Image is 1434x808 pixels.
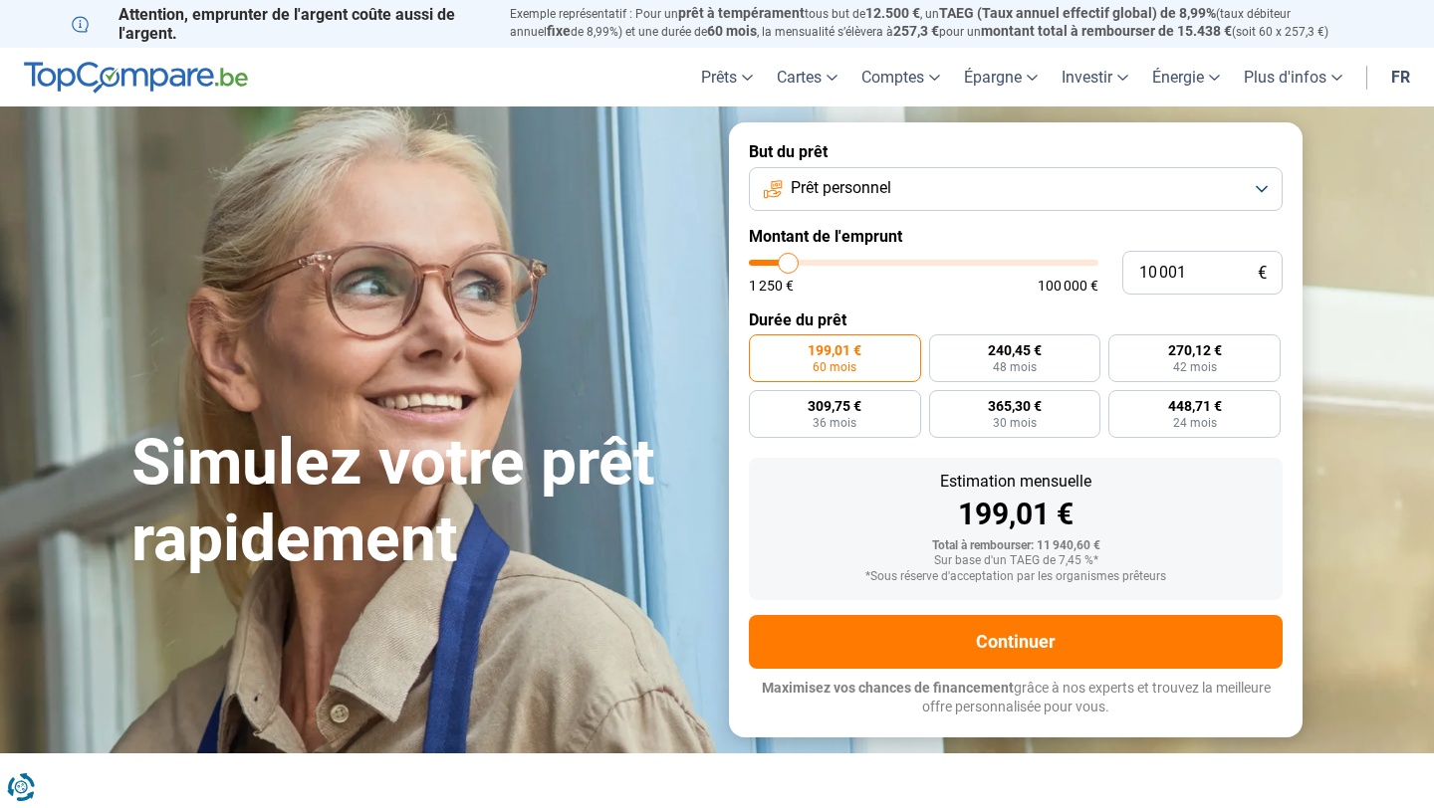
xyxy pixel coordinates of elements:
span: € [1258,265,1267,282]
span: 60 mois [813,361,856,373]
span: 12.500 € [865,5,920,21]
span: 448,71 € [1168,399,1222,413]
div: *Sous réserve d'acceptation par les organismes prêteurs [765,570,1267,584]
span: 42 mois [1173,361,1217,373]
span: 270,12 € [1168,343,1222,357]
a: Cartes [765,48,849,106]
div: Estimation mensuelle [765,474,1267,490]
span: 48 mois [993,361,1037,373]
label: Durée du prêt [749,310,1283,329]
span: 100 000 € [1038,279,1098,293]
span: montant total à rembourser de 15.438 € [981,23,1232,39]
span: 365,30 € [988,399,1042,413]
label: But du prêt [749,142,1283,161]
label: Montant de l'emprunt [749,227,1283,246]
span: 240,45 € [988,343,1042,357]
span: 199,01 € [808,343,861,357]
span: 36 mois [813,417,856,429]
a: Épargne [952,48,1050,106]
p: Exemple représentatif : Pour un tous but de , un (taux débiteur annuel de 8,99%) et une durée de ... [510,5,1362,41]
a: fr [1379,48,1422,106]
p: grâce à nos experts et trouvez la meilleure offre personnalisée pour vous. [749,679,1283,717]
a: Énergie [1140,48,1232,106]
span: 1 250 € [749,279,794,293]
p: Attention, emprunter de l'argent coûte aussi de l'argent. [72,5,486,43]
span: Prêt personnel [791,177,891,199]
span: 30 mois [993,417,1037,429]
span: prêt à tempérament [678,5,805,21]
span: 257,3 € [893,23,939,39]
span: Maximisez vos chances de financement [762,680,1014,696]
a: Comptes [849,48,952,106]
a: Prêts [689,48,765,106]
span: 60 mois [707,23,757,39]
h1: Simulez votre prêt rapidement [131,425,705,578]
button: Continuer [749,615,1283,669]
span: 309,75 € [808,399,861,413]
button: Prêt personnel [749,167,1283,211]
span: 24 mois [1173,417,1217,429]
span: fixe [547,23,571,39]
a: Investir [1050,48,1140,106]
img: TopCompare [24,62,248,94]
a: Plus d'infos [1232,48,1354,106]
span: TAEG (Taux annuel effectif global) de 8,99% [939,5,1216,21]
div: Total à rembourser: 11 940,60 € [765,539,1267,553]
div: 199,01 € [765,500,1267,529]
div: Sur base d'un TAEG de 7,45 %* [765,554,1267,568]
